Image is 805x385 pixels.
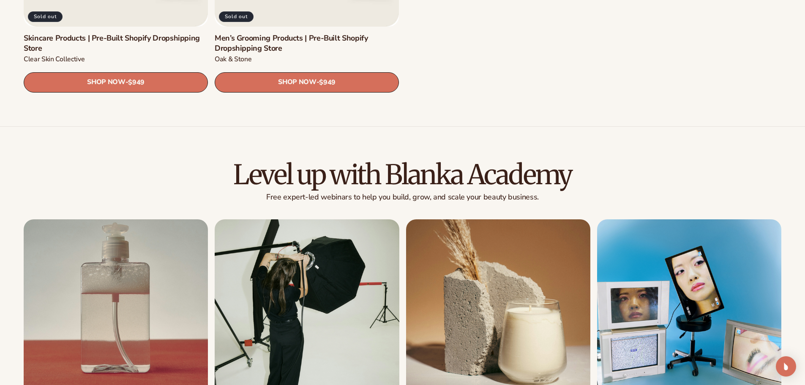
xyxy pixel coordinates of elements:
a: SHOP NOW- $949 [24,72,208,93]
span: $949 [319,79,336,87]
span: $949 [128,79,145,87]
a: Skincare Products | Pre-Built Shopify Dropshipping Store [24,34,208,54]
p: Free expert-led webinars to help you build, grow, and scale your beauty business. [24,192,781,202]
a: SHOP NOW- $949 [215,72,399,93]
a: Men’s Grooming Products | Pre-Built Shopify Dropshipping Store [215,34,399,54]
span: SHOP NOW [87,79,125,87]
div: Open Intercom Messenger [776,356,796,377]
h2: Level up with Blanka Academy [24,161,781,189]
span: SHOP NOW [278,79,316,87]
